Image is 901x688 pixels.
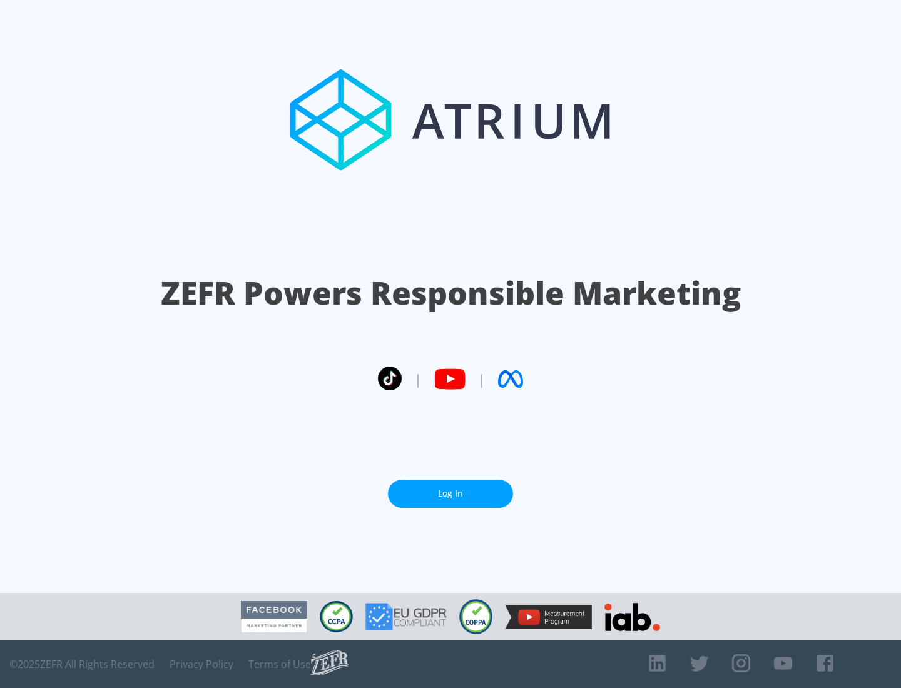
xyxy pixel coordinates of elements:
img: YouTube Measurement Program [505,605,592,629]
a: Privacy Policy [170,658,233,670]
img: COPPA Compliant [459,599,492,634]
h1: ZEFR Powers Responsible Marketing [161,271,741,315]
img: CCPA Compliant [320,601,353,632]
span: | [414,370,422,388]
img: IAB [604,603,660,631]
span: | [478,370,486,388]
span: © 2025 ZEFR All Rights Reserved [9,658,155,670]
img: Facebook Marketing Partner [241,601,307,633]
a: Terms of Use [248,658,311,670]
a: Log In [388,480,513,508]
img: GDPR Compliant [365,603,447,630]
